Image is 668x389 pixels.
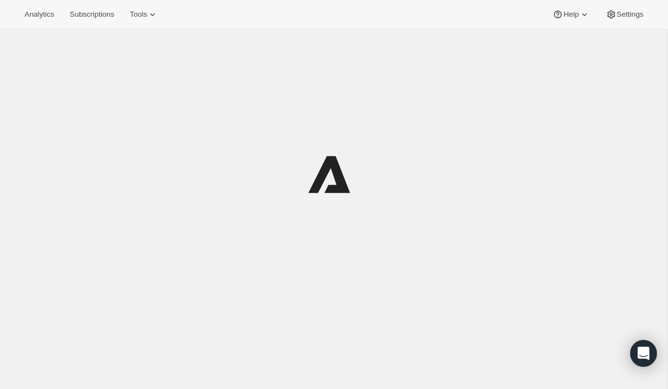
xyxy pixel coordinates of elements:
span: Settings [617,10,644,19]
button: Tools [123,7,165,22]
span: Tools [130,10,147,19]
button: Analytics [18,7,61,22]
button: Help [546,7,596,22]
span: Analytics [24,10,54,19]
span: Subscriptions [70,10,114,19]
button: Subscriptions [63,7,121,22]
button: Settings [599,7,650,22]
div: Open Intercom Messenger [630,340,657,367]
span: Help [563,10,578,19]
